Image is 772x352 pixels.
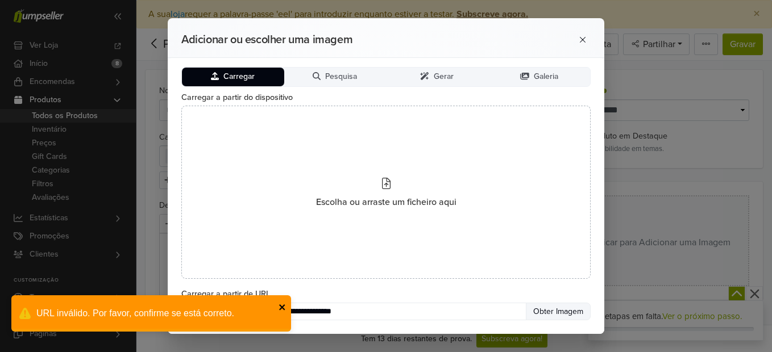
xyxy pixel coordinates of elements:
button: Obter Imagem [526,303,591,320]
button: Gerar [386,68,488,86]
label: Carregar a partir de URL [181,288,591,300]
button: close [279,300,287,313]
div: URL inválido. Por favor, confirme se está correto. [36,307,275,320]
span: Gerar [434,72,454,82]
label: Carregar a partir do dispositivo [181,91,591,104]
button: Carregar [182,68,284,86]
button: Galeria [488,68,591,86]
span: Carregar [223,72,255,82]
span: Galeria [534,72,558,82]
button: Pesquisa [284,68,387,86]
span: Escolha ou arraste um ficheiro aqui [316,195,456,209]
span: Imagem [554,307,583,316]
h2: Adicionar ou escolher uma imagem [181,33,529,47]
span: Pesquisa [325,72,357,82]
